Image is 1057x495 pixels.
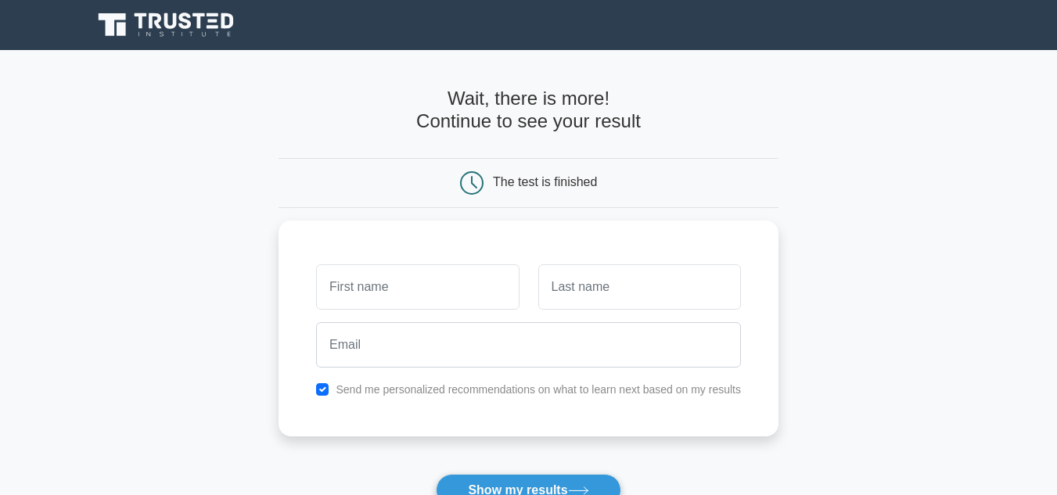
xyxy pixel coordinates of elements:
[538,264,741,310] input: Last name
[316,322,741,368] input: Email
[336,383,741,396] label: Send me personalized recommendations on what to learn next based on my results
[316,264,519,310] input: First name
[279,88,778,133] h4: Wait, there is more! Continue to see your result
[493,175,597,188] div: The test is finished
